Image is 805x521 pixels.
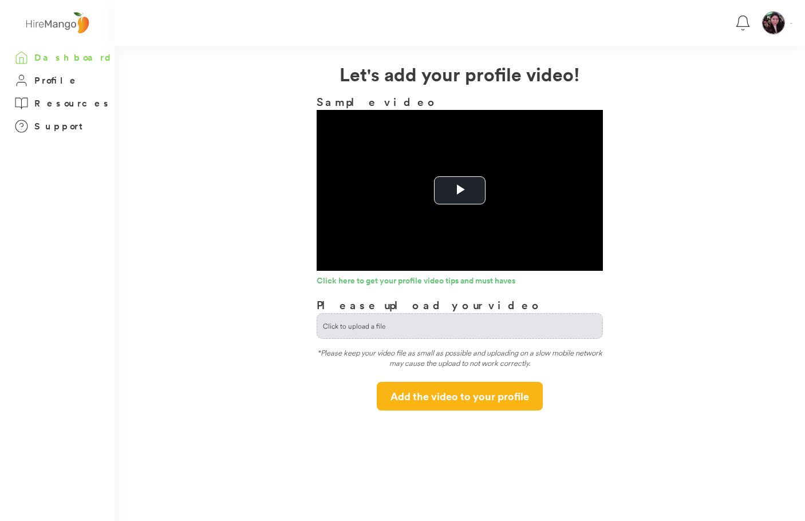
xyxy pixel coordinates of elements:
[34,73,79,88] h3: Profile
[34,96,112,110] h3: Resources
[34,50,115,65] h3: Dashboard
[22,10,92,37] img: logo%20-%20hiremango%20gray.png
[763,12,784,34] img: 1724261905695
[34,119,88,133] h3: Support
[317,93,603,110] h3: Sample video
[790,23,792,24] img: Vector
[317,110,603,271] div: Video Player
[115,60,805,88] h2: Let's add your profile video!
[317,277,603,288] a: Click here to get your profile video tips and must haves
[317,297,543,313] h3: Please upload your video
[317,348,603,373] div: *Please keep your video file as small as possible and uploading on a slow mobile network may caus...
[377,382,543,411] button: Add the video to your profile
